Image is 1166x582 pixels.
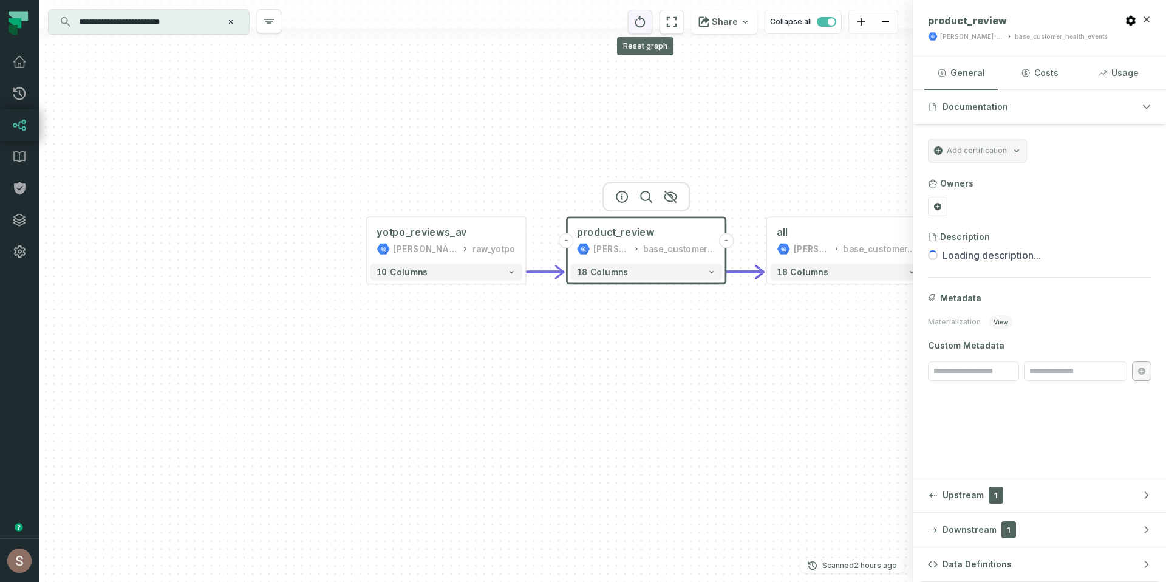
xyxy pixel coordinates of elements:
[765,10,842,34] button: Collapse all
[924,56,998,89] button: General
[225,16,237,28] button: Clear search query
[913,90,1166,124] button: Documentation
[943,558,1012,570] span: Data Definitions
[393,242,457,256] div: juul-warehouse
[943,524,997,536] span: Downstream
[777,226,788,239] div: all
[940,177,973,190] h3: Owners
[928,317,981,327] span: Materialization
[989,315,1012,329] span: view
[873,10,898,34] button: zoom out
[854,561,897,570] relative-time: Sep 16, 2025, 12:09 PM GMT+3
[989,487,1003,504] span: 1
[940,292,981,304] span: Metadata
[913,478,1166,512] button: Upstream1
[617,37,673,55] div: Reset graph
[718,233,734,248] button: -
[13,522,24,533] div: Tooltip anchor
[472,242,516,256] div: raw_yotpo
[849,10,873,34] button: zoom in
[940,32,1004,41] div: juul-warehouse
[794,242,830,256] div: juul-warehouse
[577,226,655,239] span: product_review
[940,231,990,243] h3: Description
[643,242,716,256] div: base_customer_health_events
[1003,56,1076,89] button: Costs
[593,242,630,256] div: juul-warehouse
[691,10,757,34] button: Share
[377,267,428,277] span: 10 columns
[800,558,904,573] button: Scanned[DATE] 12:09:22 PM
[943,489,984,501] span: Upstream
[928,15,1007,27] span: product_review
[843,242,916,256] div: base_customer_health_events
[928,139,1027,163] button: Add certification
[947,146,1007,156] span: Add certification
[1082,56,1155,89] button: Usage
[377,226,466,239] div: yotpo_reviews_av
[822,560,897,572] p: Scanned
[1001,521,1016,538] span: 1
[577,267,628,277] span: 18 columns
[943,248,1041,262] span: Loading description...
[7,549,32,573] img: avatar of Shay Gafniel
[928,340,1151,352] span: Custom Metadata
[913,513,1166,547] button: Downstream1
[777,267,828,277] span: 18 columns
[1015,32,1108,41] div: base_customer_health_events
[943,101,1008,113] span: Documentation
[559,233,574,248] button: -
[913,547,1166,581] button: Data Definitions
